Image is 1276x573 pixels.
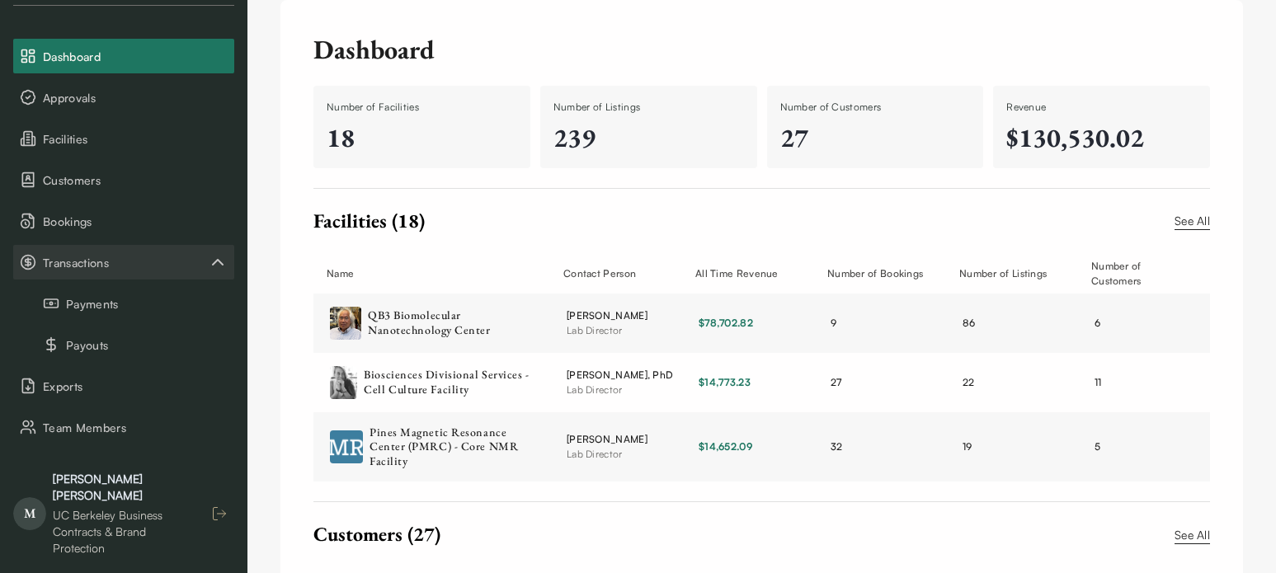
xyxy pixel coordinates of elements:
[43,130,228,148] span: Facilities
[567,368,666,383] div: [PERSON_NAME], PhD
[699,375,798,390] div: $14,773.23
[327,121,517,154] div: 18
[831,439,930,454] div: 32
[780,121,971,154] div: 27
[553,121,744,154] div: 239
[43,419,228,436] span: Team Members
[1095,375,1194,390] div: 11
[368,308,534,337] div: QB3 Biomolecular Nanotechnology Center
[330,307,361,340] img: QB3 Biomolecular Nanotechnology Center
[205,499,234,528] button: Log out
[1095,316,1194,331] div: 6
[1006,121,1197,154] div: $130,530.02
[827,266,926,281] div: Number of Bookings
[43,171,228,189] span: Customers
[1175,212,1210,230] a: See All
[13,204,234,238] button: Bookings
[330,430,363,463] img: Pines Magnetic Resonance Center (PMRC) - Core NMR Facility
[553,100,744,115] div: Number of Listings
[43,378,228,395] span: Exports
[695,266,794,281] div: All Time Revenue
[567,308,666,323] div: [PERSON_NAME]
[959,266,1058,281] div: Number of Listings
[13,245,234,279] div: Transactions sub items
[53,471,188,504] div: [PERSON_NAME] [PERSON_NAME]
[1091,259,1190,289] div: Number of Customers
[43,48,228,65] span: Dashboard
[963,439,1062,454] div: 19
[963,375,1062,390] div: 22
[563,266,662,281] div: Contact Person
[13,497,46,530] span: M
[780,100,971,115] div: Number of Customers
[831,375,930,390] div: 27
[330,366,357,399] img: Biosciences Divisional Services - Cell Culture Facility
[43,254,208,271] span: Transactions
[13,410,234,444] button: Team Members
[963,316,1062,331] div: 86
[13,80,234,115] button: Approvals
[53,507,188,557] div: UC Berkeley Business Contracts & Brand Protection
[567,447,666,462] div: Lab Director
[831,316,930,331] div: 9
[1006,100,1197,115] div: Revenue
[313,522,440,547] div: Customers (27)
[13,39,234,73] button: Dashboard
[370,425,534,469] div: Pines Magnetic Resonance Center (PMRC) - Core NMR Facility
[1175,526,1210,544] a: See All
[13,245,234,279] button: Transactions
[43,89,228,106] span: Approvals
[327,100,517,115] div: Number of Facilities
[567,432,666,447] div: [PERSON_NAME]
[13,121,234,156] button: Facilities
[13,369,234,403] button: Exports
[567,323,666,338] div: Lab Director
[13,286,234,321] button: Payments
[43,213,228,230] span: Bookings
[327,266,475,281] div: Name
[1095,439,1194,454] div: 5
[699,439,798,454] div: $14,652.09
[567,383,666,397] div: Lab Director
[364,368,534,397] div: Biosciences Divisional Services - Cell Culture Facility
[313,33,1210,66] div: Dashboard
[13,327,234,362] button: Payouts
[699,316,798,331] div: $78,702.82
[313,209,425,233] div: Facilities (18)
[13,162,234,197] button: Customers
